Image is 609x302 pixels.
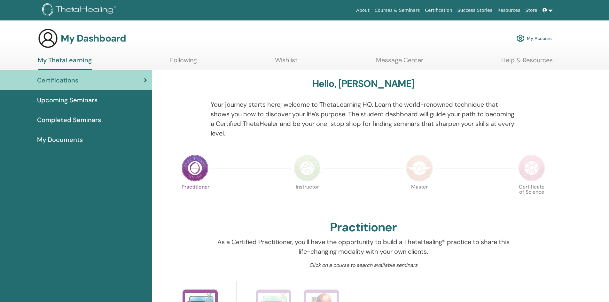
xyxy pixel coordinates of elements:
[406,155,433,182] img: Master
[38,56,92,70] a: My ThetaLearning
[211,261,516,269] p: Click on a course to search available seminars
[330,220,397,235] h2: Practitioner
[455,4,495,16] a: Success Stories
[275,56,298,69] a: Wishlist
[61,33,126,44] h3: My Dashboard
[517,33,524,44] img: cog.svg
[211,100,516,138] p: Your journey starts here; welcome to ThetaLearning HQ. Learn the world-renowned technique that sh...
[37,135,83,144] span: My Documents
[354,4,372,16] a: About
[182,155,208,182] img: Practitioner
[37,75,78,85] span: Certifications
[518,184,545,211] p: Certificate of Science
[501,56,553,69] a: Help & Resources
[406,184,433,211] p: Master
[170,56,197,69] a: Following
[422,4,455,16] a: Certification
[38,28,58,49] img: generic-user-icon.jpg
[495,4,523,16] a: Resources
[376,56,423,69] a: Message Center
[37,115,101,125] span: Completed Seminars
[42,3,119,18] img: logo.png
[37,95,98,105] span: Upcoming Seminars
[523,4,540,16] a: Store
[517,31,552,45] a: My Account
[372,4,423,16] a: Courses & Seminars
[312,78,415,89] h3: Hello, [PERSON_NAME]
[211,237,516,256] p: As a Certified Practitioner, you’ll have the opportunity to build a ThetaHealing® practice to sha...
[294,184,321,211] p: Instructor
[518,155,545,182] img: Certificate of Science
[182,184,208,211] p: Practitioner
[294,155,321,182] img: Instructor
